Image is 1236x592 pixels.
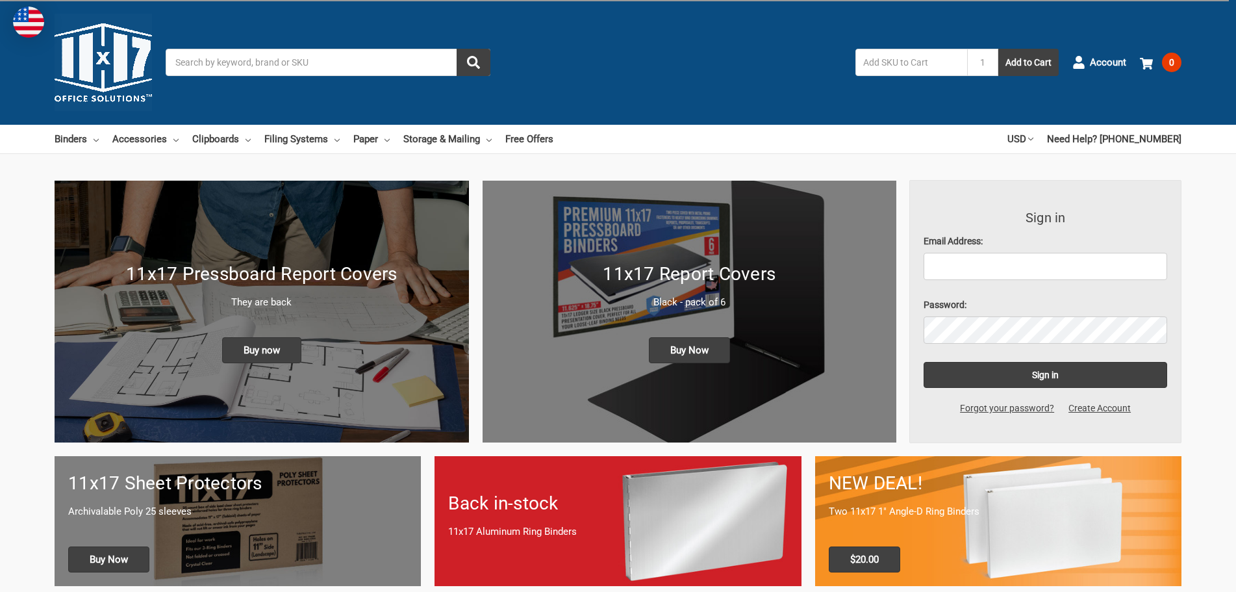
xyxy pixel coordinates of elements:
a: 0 [1140,45,1181,79]
span: Buy now [222,337,301,363]
img: New 11x17 Pressboard Binders [55,181,469,443]
h3: Sign in [924,208,1167,227]
a: Filing Systems [264,125,340,153]
span: 0 [1162,53,1181,72]
input: Search by keyword, brand or SKU [166,49,490,76]
a: Accessories [112,125,179,153]
span: Account [1090,55,1126,70]
a: USD [1007,125,1033,153]
a: Free Offers [505,125,553,153]
a: Back in-stock 11x17 Aluminum Ring Binders [435,456,801,586]
label: Email Address: [924,235,1167,248]
p: Black - pack of 6 [496,295,883,310]
h1: 11x17 Sheet Protectors [68,470,407,497]
input: Add SKU to Cart [855,49,967,76]
h1: 11x17 Pressboard Report Covers [68,261,455,288]
a: Account [1072,45,1126,79]
h1: Back in-stock [448,490,787,517]
h1: NEW DEAL! [829,470,1168,497]
p: 11x17 Aluminum Ring Binders [448,524,787,539]
a: 11x17 Binder 2-pack only $20.00 NEW DEAL! Two 11x17 1" Angle-D Ring Binders $20.00 [815,456,1181,586]
a: Paper [353,125,390,153]
a: Binders [55,125,99,153]
a: Storage & Mailing [403,125,492,153]
h1: 11x17 Report Covers [496,261,883,288]
a: Forgot your password? [953,402,1061,415]
p: Archivalable Poly 25 sleeves [68,504,407,519]
a: Clipboards [192,125,251,153]
span: $20.00 [829,547,900,573]
button: Add to Cart [998,49,1059,76]
a: 11x17 sheet protectors 11x17 Sheet Protectors Archivalable Poly 25 sleeves Buy Now [55,456,421,586]
label: Password: [924,298,1167,312]
img: duty and tax information for United States [13,6,44,38]
img: 11x17 Report Covers [483,181,897,443]
p: They are back [68,295,455,310]
span: Buy Now [649,337,730,363]
input: Sign in [924,362,1167,388]
span: Buy Now [68,547,149,573]
a: New 11x17 Pressboard Binders 11x17 Pressboard Report Covers They are back Buy now [55,181,469,443]
a: 11x17 Report Covers 11x17 Report Covers Black - pack of 6 Buy Now [483,181,897,443]
a: Need Help? [PHONE_NUMBER] [1047,125,1181,153]
img: 11x17.com [55,14,152,111]
p: Two 11x17 1" Angle-D Ring Binders [829,504,1168,519]
a: Create Account [1061,402,1138,415]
